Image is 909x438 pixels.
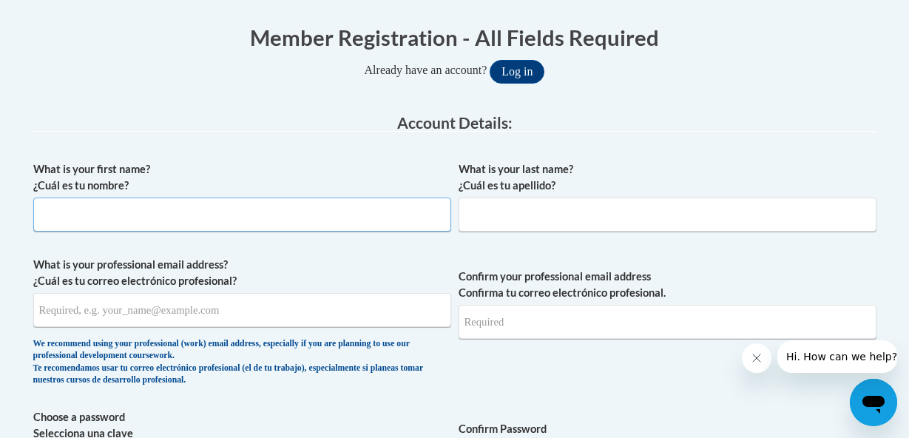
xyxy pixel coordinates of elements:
[850,379,897,426] iframe: Button to launch messaging window
[777,340,897,373] iframe: Message from company
[459,198,876,232] input: Metadata input
[33,338,451,387] div: We recommend using your professional (work) email address, especially if you are planning to use ...
[459,161,876,194] label: What is your last name? ¿Cuál es tu apellido?
[33,293,451,327] input: Metadata input
[397,113,513,132] span: Account Details:
[459,269,876,301] label: Confirm your professional email address Confirma tu correo electrónico profesional.
[459,305,876,339] input: Required
[365,64,487,76] span: Already have an account?
[33,257,451,289] label: What is your professional email address? ¿Cuál es tu correo electrónico profesional?
[742,343,771,373] iframe: Close message
[33,22,876,53] h1: Member Registration - All Fields Required
[490,60,544,84] button: Log in
[33,198,451,232] input: Metadata input
[33,161,451,194] label: What is your first name? ¿Cuál es tu nombre?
